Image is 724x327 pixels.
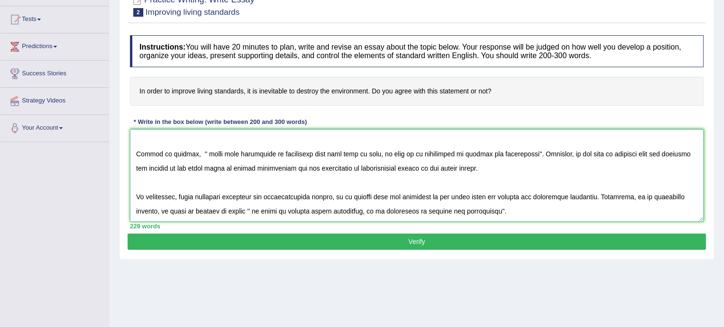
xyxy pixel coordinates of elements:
div: 229 words [130,222,704,231]
small: Improving living standards [146,8,239,17]
div: * Write in the box below (write between 200 and 300 words) [130,118,310,127]
a: Success Stories [0,61,109,84]
h4: You will have 20 minutes to plan, write and revise an essay about the topic below. Your response ... [130,35,704,67]
a: Your Account [0,115,109,139]
a: Predictions [0,33,109,57]
h4: In order to improve living standards, it is inevitable to destroy the environment. Do you agree w... [130,77,704,106]
b: Instructions: [139,43,186,51]
button: Verify [128,234,706,250]
span: 2 [133,8,143,17]
a: Strategy Videos [0,88,109,112]
a: Tests [0,6,109,30]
